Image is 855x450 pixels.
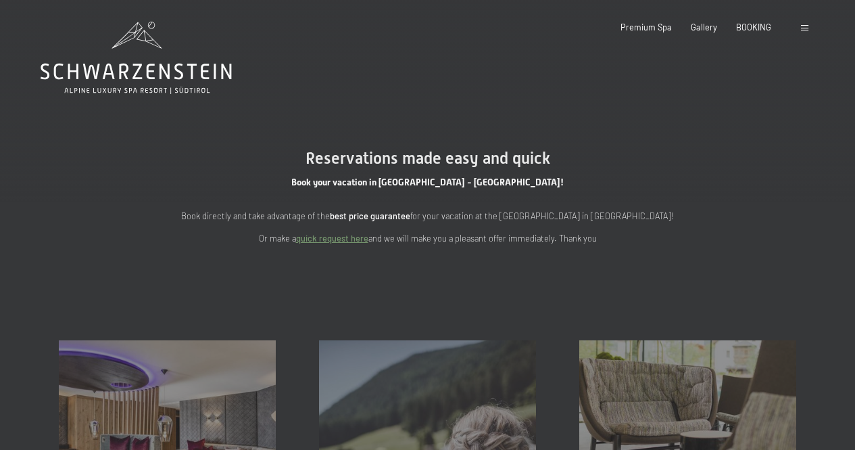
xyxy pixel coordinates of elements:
[691,22,717,32] a: Gallery
[306,149,550,168] span: Reservations made easy and quick
[620,22,672,32] a: Premium Spa
[330,210,410,221] strong: best price guarantee
[157,209,698,223] p: Book directly and take advantage of the for your vacation at the [GEOGRAPHIC_DATA] in [GEOGRAPHIC...
[736,22,771,32] a: BOOKING
[296,233,368,244] a: quick request here
[291,177,564,187] span: Book your vacation in [GEOGRAPHIC_DATA] - [GEOGRAPHIC_DATA]!
[157,231,698,245] p: Or make a and we will make you a pleasant offer immediately. Thank you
